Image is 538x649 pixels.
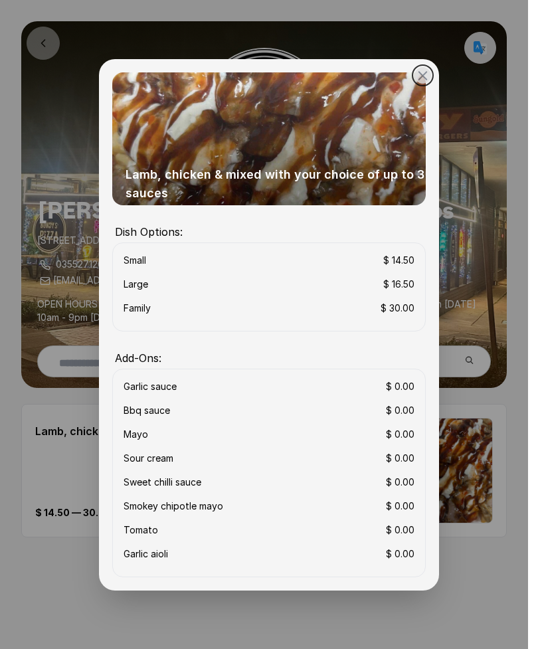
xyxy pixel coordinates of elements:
label: Dish Options: [112,219,426,242]
div: Large [124,278,148,291]
div: $ 0.00 [386,500,414,513]
div: $ 0.00 [386,452,414,465]
div: Tomato [124,523,158,537]
label: Add-Ons: [112,345,426,369]
div: Mayo [124,428,148,441]
div: $ 0.00 [386,404,414,417]
div: $ 0.00 [386,523,414,537]
div: Garlic aioli [124,547,168,561]
div: Sour cream [124,452,173,465]
div: $ 16.50 [383,278,414,291]
label: Lamb, chicken & mixed with your choice of up to 3 sauces [123,160,436,205]
div: $ 0.00 [386,428,414,441]
div: Bbq sauce [124,404,170,417]
div: Small [124,254,146,267]
div: $ 30.00 [381,302,414,315]
div: Sweet chilli sauce [124,476,201,489]
div: Smokey chipotle mayo [124,500,223,513]
div: Family [124,302,151,315]
div: $ 0.00 [386,380,414,393]
div: $ 0.00 [386,476,414,489]
div: $ 14.50 [383,254,414,267]
div: Garlic sauce [124,380,177,393]
div: $ 0.00 [386,547,414,561]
